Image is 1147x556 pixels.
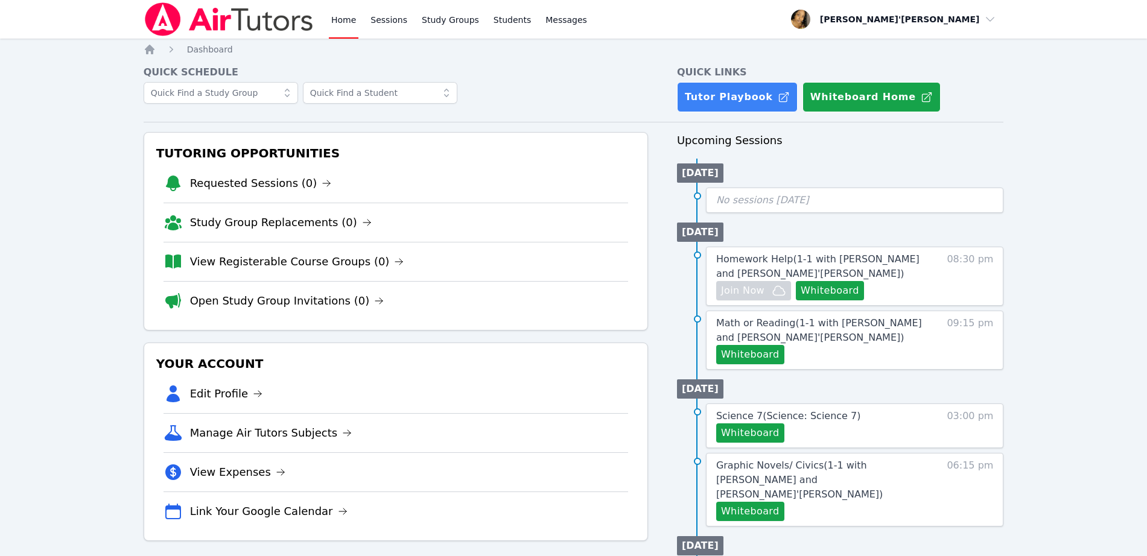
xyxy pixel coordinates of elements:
h4: Quick Schedule [144,65,648,80]
span: 09:15 pm [947,316,993,364]
button: Whiteboard [716,423,784,443]
span: No sessions [DATE] [716,194,809,206]
nav: Breadcrumb [144,43,1004,55]
span: Messages [545,14,587,26]
a: Manage Air Tutors Subjects [190,425,352,441]
input: Quick Find a Student [303,82,457,104]
input: Quick Find a Study Group [144,82,298,104]
button: Join Now [716,281,791,300]
a: Science 7(Science: Science 7) [716,409,861,423]
a: Open Study Group Invitations (0) [190,292,384,309]
span: Join Now [721,283,764,298]
img: Air Tutors [144,2,314,36]
button: Whiteboard [716,502,784,521]
span: 08:30 pm [947,252,993,300]
a: Requested Sessions (0) [190,175,332,192]
li: [DATE] [677,379,723,399]
a: Edit Profile [190,385,263,402]
a: Study Group Replacements (0) [190,214,372,231]
span: 06:15 pm [947,458,993,521]
li: [DATE] [677,536,723,555]
button: Whiteboard [716,345,784,364]
a: Tutor Playbook [677,82,798,112]
h3: Tutoring Opportunities [154,142,638,164]
h3: Your Account [154,353,638,374]
a: Graphic Novels/ Civics(1-1 with [PERSON_NAME] and [PERSON_NAME]'[PERSON_NAME]) [716,458,924,502]
span: Dashboard [187,45,233,54]
a: View Expenses [190,464,285,481]
span: Math or Reading ( 1-1 with [PERSON_NAME] and [PERSON_NAME]'[PERSON_NAME] ) [716,317,922,343]
button: Whiteboard [796,281,864,300]
a: View Registerable Course Groups (0) [190,253,404,270]
a: Math or Reading(1-1 with [PERSON_NAME] and [PERSON_NAME]'[PERSON_NAME]) [716,316,924,345]
span: Homework Help ( 1-1 with [PERSON_NAME] and [PERSON_NAME]'[PERSON_NAME] ) [716,253,920,279]
span: Science 7 ( Science: Science 7 ) [716,410,861,422]
a: Homework Help(1-1 with [PERSON_NAME] and [PERSON_NAME]'[PERSON_NAME]) [716,252,924,281]
h3: Upcoming Sessions [677,132,1004,149]
span: 03:00 pm [947,409,993,443]
h4: Quick Links [677,65,1004,80]
li: [DATE] [677,163,723,183]
span: Graphic Novels/ Civics ( 1-1 with [PERSON_NAME] and [PERSON_NAME]'[PERSON_NAME] ) [716,460,883,500]
a: Dashboard [187,43,233,55]
li: [DATE] [677,223,723,242]
button: Whiteboard Home [802,82,941,112]
a: Link Your Google Calendar [190,503,348,520]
